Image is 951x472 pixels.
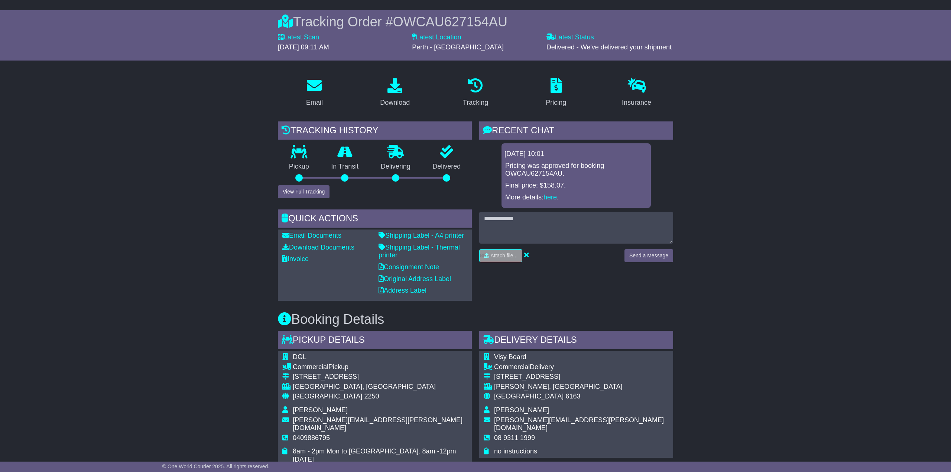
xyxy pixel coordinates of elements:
div: Quick Actions [278,209,472,230]
a: Download [375,75,415,110]
a: Pricing [541,75,571,110]
a: Insurance [617,75,656,110]
div: Tracking Order # [278,14,673,30]
a: Invoice [282,255,309,263]
span: 08 9311 1999 [494,434,535,442]
label: Latest Scan [278,33,319,42]
div: Download [380,98,410,108]
a: Shipping Label - A4 printer [379,232,464,239]
p: More details: . [505,193,647,202]
span: [PERSON_NAME] [494,406,549,414]
span: DGL [293,353,306,361]
label: Latest Location [412,33,461,42]
span: [GEOGRAPHIC_DATA] [293,393,362,400]
p: Final price: $158.07. [505,182,647,190]
a: Tracking [458,75,493,110]
a: Consignment Note [379,263,439,271]
p: Pricing was approved for booking OWCAU627154AU. [505,162,647,178]
span: 2250 [364,393,379,400]
div: Delivery [494,363,669,371]
div: Pickup [293,363,467,371]
p: Delivered [422,163,472,171]
span: 6163 [565,393,580,400]
div: Pricing [546,98,566,108]
div: [PERSON_NAME], [GEOGRAPHIC_DATA] [494,383,669,391]
label: Latest Status [546,33,594,42]
p: Pickup [278,163,320,171]
span: 0409886795 [293,434,330,442]
span: [PERSON_NAME][EMAIL_ADDRESS][PERSON_NAME][DOMAIN_NAME] [494,416,664,432]
span: 8am - 2pm Mon to [GEOGRAPHIC_DATA]. 8am -12pm [DATE] [293,447,456,463]
span: Commercial [293,363,328,371]
a: Download Documents [282,244,354,251]
span: OWCAU627154AU [393,14,507,29]
div: Delivery Details [479,331,673,351]
div: Tracking [463,98,488,108]
button: View Full Tracking [278,185,330,198]
div: [STREET_ADDRESS] [494,373,669,381]
span: Perth - [GEOGRAPHIC_DATA] [412,43,503,51]
div: Tracking history [278,121,472,141]
h3: Booking Details [278,312,673,327]
div: [STREET_ADDRESS] [293,373,467,381]
span: © One World Courier 2025. All rights reserved. [162,463,270,469]
a: here [543,193,557,201]
span: Commercial [494,363,530,371]
div: Insurance [622,98,651,108]
p: In Transit [320,163,370,171]
div: [GEOGRAPHIC_DATA], [GEOGRAPHIC_DATA] [293,383,467,391]
p: Delivering [370,163,422,171]
span: Delivered - We've delivered your shipment [546,43,672,51]
span: [PERSON_NAME] [293,406,348,414]
div: Email [306,98,323,108]
a: Address Label [379,287,426,294]
span: [GEOGRAPHIC_DATA] [494,393,564,400]
a: Shipping Label - Thermal printer [379,244,460,259]
button: Send a Message [624,249,673,262]
div: RECENT CHAT [479,121,673,141]
div: [DATE] 10:01 [504,150,648,158]
a: Email Documents [282,232,341,239]
a: Email [301,75,328,110]
span: no instructions [494,447,537,455]
span: [DATE] 09:11 AM [278,43,329,51]
a: Original Address Label [379,275,451,283]
span: Visy Board [494,353,526,361]
div: Pickup Details [278,331,472,351]
span: [PERSON_NAME][EMAIL_ADDRESS][PERSON_NAME][DOMAIN_NAME] [293,416,462,432]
